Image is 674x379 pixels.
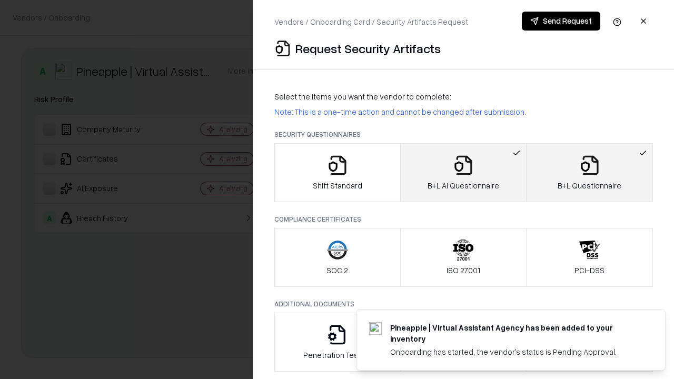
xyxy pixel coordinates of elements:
p: Vendors / Onboarding Card / Security Artifacts Request [274,16,468,27]
p: B+L Questionnaire [558,180,621,191]
p: PCI-DSS [574,265,604,276]
p: Select the items you want the vendor to complete: [274,91,653,102]
p: Compliance Certificates [274,215,653,224]
div: Onboarding has started, the vendor's status is Pending Approval. [390,346,640,357]
p: ISO 27001 [447,265,480,276]
p: Additional Documents [274,300,653,308]
button: Shift Standard [274,143,401,202]
button: ISO 27001 [400,228,527,287]
button: Penetration Testing [274,313,401,372]
button: B+L AI Questionnaire [400,143,527,202]
p: SOC 2 [326,265,348,276]
img: trypineapple.com [369,322,382,335]
p: Note: This is a one-time action and cannot be changed after submission. [274,106,653,117]
p: Request Security Artifacts [295,40,441,57]
button: SOC 2 [274,228,401,287]
p: Shift Standard [313,180,362,191]
button: B+L Questionnaire [526,143,653,202]
button: Send Request [522,12,600,31]
p: Penetration Testing [303,350,371,361]
div: Pineapple | Virtual Assistant Agency has been added to your inventory [390,322,640,344]
button: PCI-DSS [526,228,653,287]
p: B+L AI Questionnaire [428,180,499,191]
p: Security Questionnaires [274,130,653,139]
